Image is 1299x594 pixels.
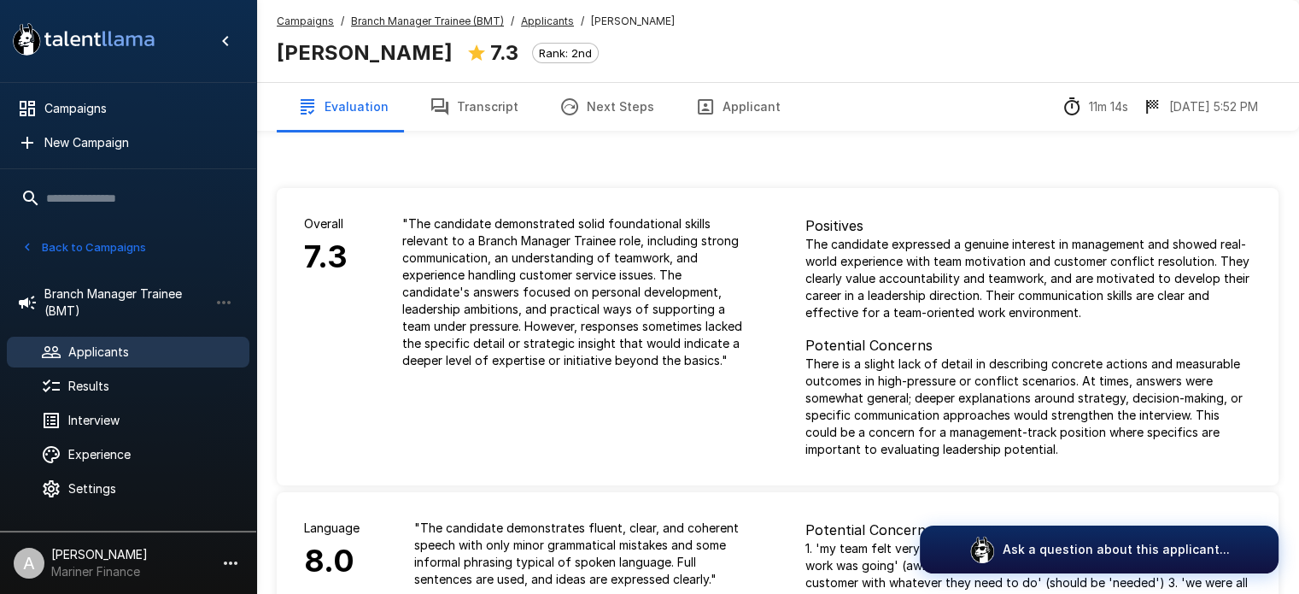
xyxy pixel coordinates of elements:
[805,215,1252,236] p: Positives
[805,236,1252,321] p: The candidate expressed a genuine interest in management and showed real-world experience with te...
[490,40,518,65] b: 7.3
[414,520,751,588] p: " The candidate demonstrates fluent, clear, and coherent speech with only minor grammatical mista...
[1062,97,1128,117] div: The time between starting and completing the interview
[920,526,1279,573] button: Ask a question about this applicant...
[304,537,360,586] h6: 8.0
[304,215,348,232] p: Overall
[1089,98,1128,115] p: 11m 14s
[539,83,675,131] button: Next Steps
[277,83,409,131] button: Evaluation
[304,232,348,282] h6: 7.3
[675,83,801,131] button: Applicant
[805,335,1252,356] p: Potential Concerns
[402,215,751,369] p: " The candidate demonstrated solid foundational skills relevant to a Branch Manager Trainee role,...
[1003,541,1230,558] p: Ask a question about this applicant...
[304,520,360,537] p: Language
[533,46,598,60] span: Rank: 2nd
[805,520,1252,540] p: Potential Concerns
[1169,98,1258,115] p: [DATE] 5:52 PM
[805,356,1252,458] p: There is a slight lack of detail in describing concrete actions and measurable outcomes in high-p...
[277,40,453,65] b: [PERSON_NAME]
[409,83,539,131] button: Transcript
[968,536,996,563] img: logo_glasses@2x.png
[1142,97,1258,117] div: The date and time when the interview was completed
